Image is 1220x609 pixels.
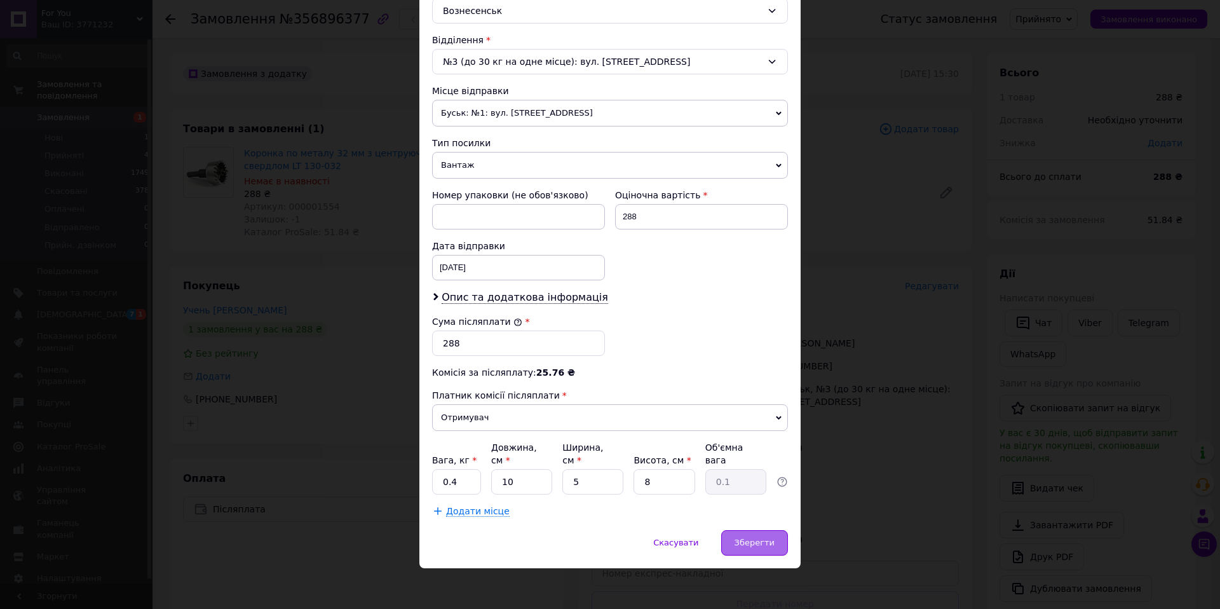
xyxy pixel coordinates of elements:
[432,152,788,179] span: Вантаж
[432,404,788,431] span: Отримувач
[653,538,698,547] span: Скасувати
[536,367,575,378] span: 25.76 ₴
[432,100,788,127] span: Буськ: №1: вул. [STREET_ADDRESS]
[735,538,775,547] span: Зберегти
[446,506,510,517] span: Додати місце
[432,34,788,46] div: Відділення
[491,442,537,465] label: Довжина, см
[432,138,491,148] span: Тип посилки
[442,291,608,304] span: Опис та додаткова інформація
[432,366,788,379] div: Комісія за післяплату:
[432,49,788,74] div: №3 (до 30 кг на одне місце): вул. [STREET_ADDRESS]
[432,240,605,252] div: Дата відправки
[432,317,522,327] label: Сума післяплати
[432,189,605,202] div: Номер упаковки (не обов'язково)
[634,455,691,465] label: Висота, см
[615,189,788,202] div: Оціночна вартість
[705,441,766,467] div: Об'ємна вага
[562,442,603,465] label: Ширина, см
[432,390,560,400] span: Платник комісії післяплати
[432,86,509,96] span: Місце відправки
[432,455,477,465] label: Вага, кг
